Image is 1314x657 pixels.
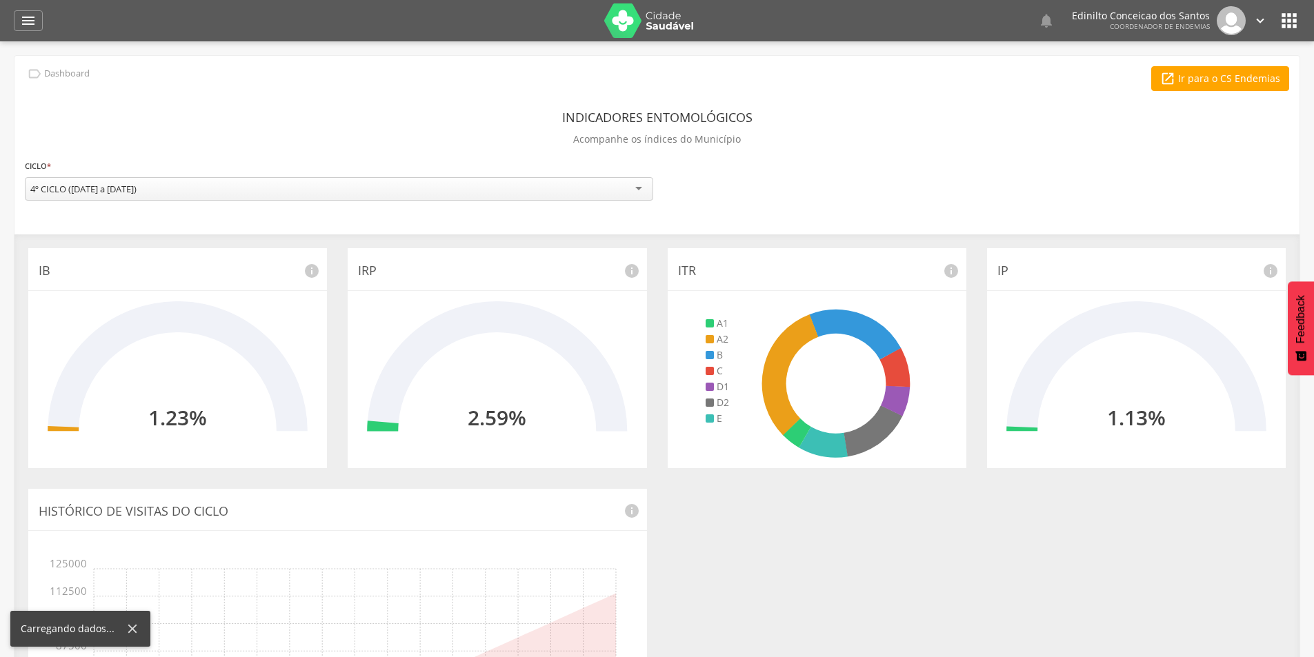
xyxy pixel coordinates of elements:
li: D1 [706,380,729,394]
li: B [706,348,729,362]
p: Dashboard [44,68,90,79]
div: Carregando dados... [21,622,125,636]
li: A2 [706,332,729,346]
i: info [943,263,959,279]
a:  [1253,6,1268,35]
li: D2 [706,396,729,410]
header: Indicadores Entomológicos [562,105,753,130]
h2: 2.59% [468,406,526,429]
li: E [706,412,729,425]
div: 4º CICLO ([DATE] a [DATE]) [30,183,137,195]
p: Acompanhe os índices do Município [573,130,741,149]
a: Ir para o CS Endemias [1151,66,1289,91]
i: info [1262,263,1279,279]
i: info [303,263,320,279]
i:  [1160,71,1175,86]
p: Edinilto Conceicao dos Santos [1072,11,1210,21]
p: Histórico de Visitas do Ciclo [39,503,637,520]
span: Coordenador de Endemias [1110,21,1210,31]
span: Feedback [1295,295,1307,343]
p: IB [39,262,317,280]
i:  [1278,10,1300,32]
p: IP [997,262,1275,280]
label: Ciclo [25,159,51,174]
li: C [706,364,729,378]
a:  [14,10,43,31]
p: IRP [358,262,636,280]
i:  [1253,13,1268,28]
i: info [624,503,640,519]
button: Feedback - Mostrar pesquisa [1288,281,1314,375]
p: ITR [678,262,956,280]
a:  [1038,6,1055,35]
span: 100000 [66,596,87,624]
i:  [27,66,42,81]
span: 112500 [66,569,87,596]
h2: 1.23% [148,406,207,429]
span: 125000 [66,548,87,569]
h2: 1.13% [1107,406,1166,429]
i:  [20,12,37,29]
li: A1 [706,316,729,330]
i:  [1038,12,1055,29]
i: info [624,263,640,279]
